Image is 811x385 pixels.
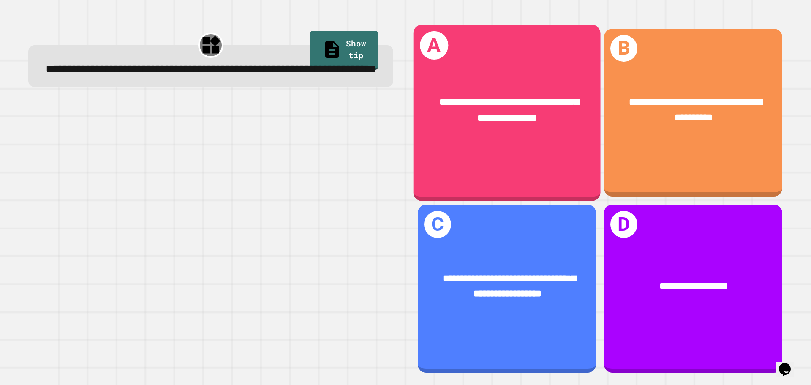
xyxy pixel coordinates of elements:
h1: B [610,35,637,62]
h1: C [424,211,451,238]
h1: A [420,31,448,59]
h1: D [610,211,637,238]
iframe: chat widget [776,351,803,377]
a: Show tip [310,31,378,70]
